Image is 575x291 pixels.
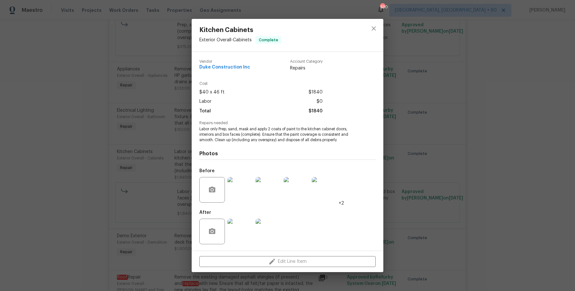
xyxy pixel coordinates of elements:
button: close [366,21,381,36]
span: Labor [199,97,211,106]
span: $40 x 46 ft [199,88,225,97]
h5: After [199,210,211,215]
span: Labor only Prep, sand, mask and apply 2 coats of paint to the kitchen cabinet doors, interiors an... [199,126,358,142]
span: +2 [339,200,344,206]
span: Kitchen Cabinets [199,27,281,34]
span: Vendor [199,60,250,64]
span: Account Category [290,60,323,64]
span: Exterior Overall - Cabinets [199,38,252,42]
span: Repairs [290,65,323,71]
span: Total [199,107,211,116]
span: $1840 [309,107,323,116]
span: Complete [256,37,281,43]
span: Cost [199,82,323,86]
span: Duke Construction Inc [199,65,250,70]
h5: Before [199,169,215,173]
h4: Photos [199,150,376,157]
div: 630 [380,4,385,10]
span: Repairs needed [199,121,376,125]
span: $0 [317,97,323,106]
span: $1840 [309,88,323,97]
